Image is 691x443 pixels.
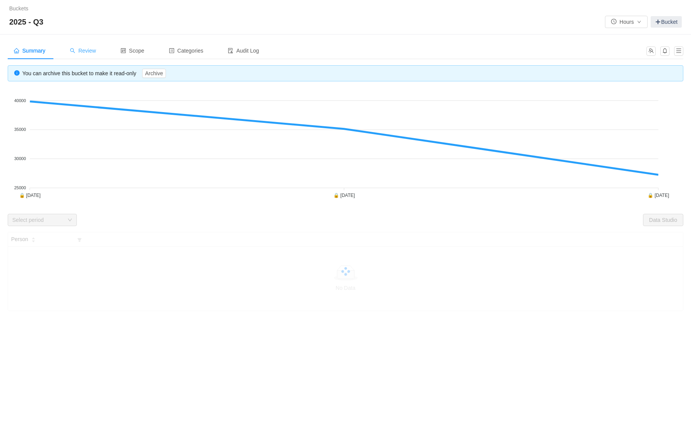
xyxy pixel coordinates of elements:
span: Audit Log [228,48,259,54]
span: Review [70,48,96,54]
tspan: 30000 [14,156,26,161]
button: icon: team [646,46,656,56]
button: icon: menu [674,46,683,56]
i: icon: home [14,48,19,53]
a: Buckets [9,5,28,12]
i: icon: audit [228,48,233,53]
span: 2025 - Q3 [9,16,48,28]
tspan: 25000 [14,185,26,190]
span: Categories [169,48,204,54]
a: Bucket [651,16,682,28]
i: icon: profile [169,48,174,53]
tspan: 🔒 [DATE] [648,192,669,198]
i: icon: down [68,218,72,223]
span: Summary [14,48,45,54]
tspan: 🔒 [DATE] [19,192,41,198]
tspan: 35000 [14,127,26,132]
button: icon: bell [660,46,669,56]
i: icon: control [121,48,126,53]
button: icon: clock-circleHoursicon: down [605,16,648,28]
span: You can archive this bucket to make it read-only [22,70,166,76]
tspan: 🔒 [DATE] [333,192,355,198]
button: Archive [142,69,166,78]
span: Scope [121,48,144,54]
div: Select period [12,216,64,224]
i: icon: info-circle [14,70,20,76]
i: icon: search [70,48,75,53]
tspan: 40000 [14,98,26,103]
